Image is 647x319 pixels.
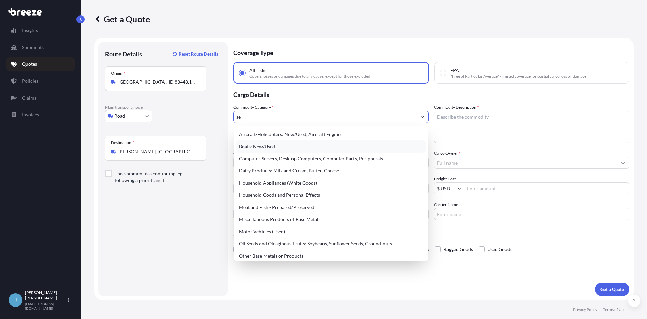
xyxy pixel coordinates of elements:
p: Get a Quote [600,286,624,293]
span: Used Goods [487,244,512,255]
p: Coverage Type [233,42,629,62]
p: Invoices [22,111,39,118]
label: Freight Cost [434,176,456,182]
p: Quotes [22,61,37,68]
p: Special Conditions [233,234,629,239]
p: Policies [22,78,38,84]
div: Destination [111,140,134,145]
input: Origin [118,79,198,85]
input: Destination [118,148,198,155]
label: Carrier Name [434,201,458,208]
label: Booking Reference [233,201,267,208]
span: Load Type [233,176,253,182]
div: Meat and Fish - Prepared/Preserved [236,201,426,213]
div: Dairy Products: Milk and Cream, Butter, Cheese [236,165,426,177]
div: Miscellaneous Products of Base Metal [236,213,426,225]
span: FPA [450,67,459,74]
label: Commodity Value [233,150,267,157]
input: Full name [434,157,617,169]
button: Select transport [105,110,152,122]
span: J [14,297,17,303]
button: Show suggestions [457,185,464,192]
div: Other Base Metals or Products [236,250,426,262]
p: Route Details [105,50,142,58]
p: Get a Quote [94,14,150,24]
p: Reset Route Details [179,51,218,57]
span: All risks [249,67,266,74]
span: Covers losses or damages due to any cause, except for those excluded [249,74,370,79]
p: Claims [22,95,36,101]
label: Cargo Owner [434,150,460,157]
label: Commodity Description [434,104,479,111]
p: Terms of Use [603,307,625,312]
p: [PERSON_NAME] [PERSON_NAME] [25,290,67,301]
p: Privacy Policy [573,307,597,312]
div: Origin [111,71,125,76]
div: Computer Servers, Desktop Computers, Computer Parts, Peripherals [236,153,426,165]
label: Commodity Category [233,104,273,111]
input: Enter amount [464,182,629,194]
div: Aircraft/Helicopters: New/Used, Aircraft Engines [236,128,426,140]
div: Oil Seeds and Oleaginous Fruits: Soybeans, Sunflower Seeds, Ground-nuts [236,238,426,250]
input: Freight Cost [434,182,457,194]
p: Shipments [22,44,44,51]
button: Show suggestions [416,111,428,123]
span: Bagged Goods [443,244,473,255]
span: "Free of Particular Average" - limited coverage for partial cargo loss or damage [450,74,586,79]
div: Boats: New/Used [236,140,426,153]
input: Your internal reference [233,208,429,220]
p: Main transport mode [105,105,221,110]
p: Cargo Details [233,84,629,104]
div: Household Appliances (White Goods) [236,177,426,189]
div: Motor Vehicles (Used) [236,225,426,238]
label: This shipment is a continuing leg following a prior transit [115,170,201,184]
button: Show suggestions [617,157,629,169]
input: Select a commodity type [234,111,416,123]
span: Road [114,113,125,119]
div: Household Goods and Personal Effects [236,189,426,201]
input: Enter name [434,208,629,220]
p: Insights [22,27,38,34]
p: [EMAIL_ADDRESS][DOMAIN_NAME] [25,302,67,310]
